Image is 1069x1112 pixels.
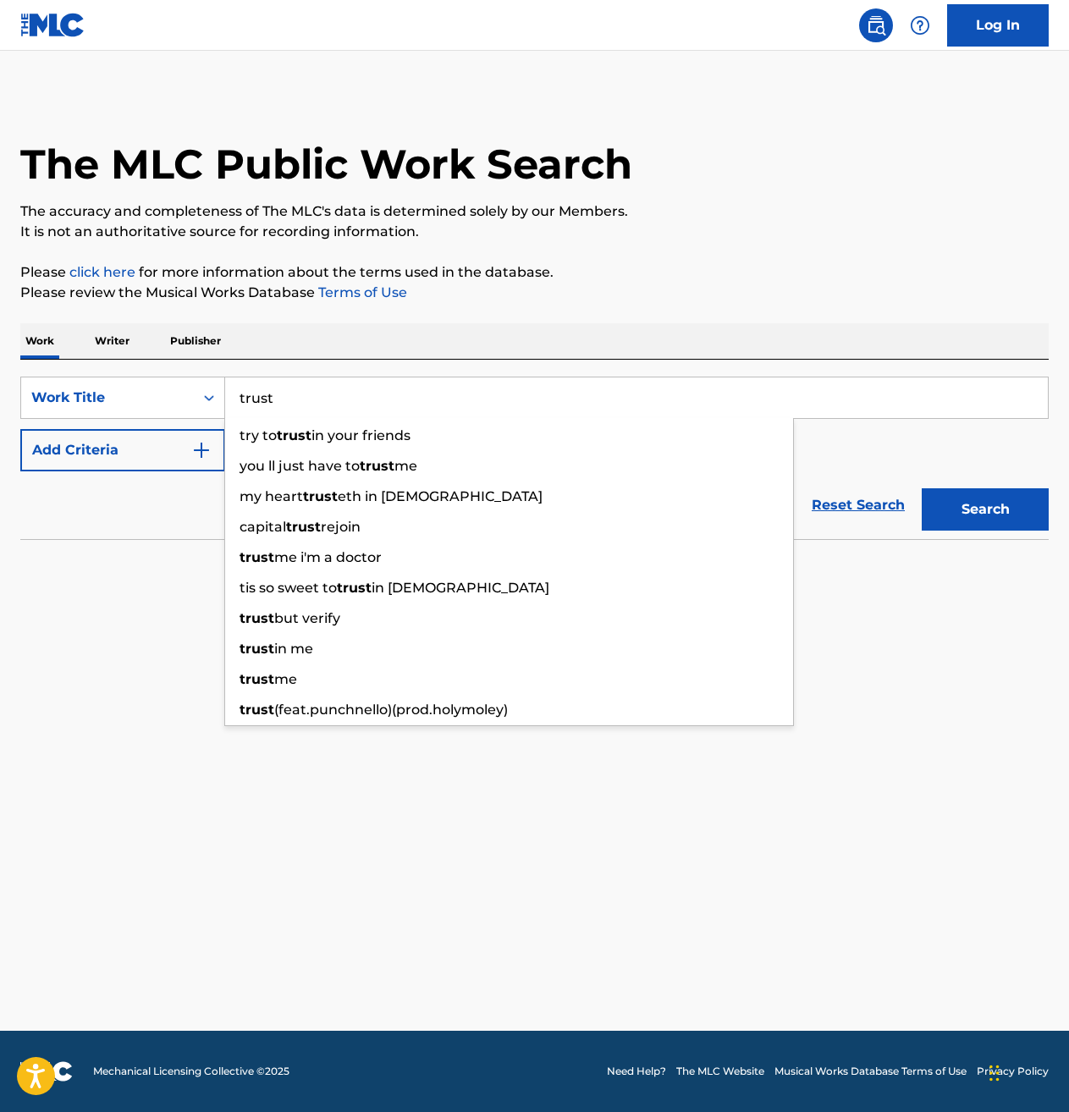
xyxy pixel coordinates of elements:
[337,580,372,596] strong: trust
[286,519,321,535] strong: trust
[69,264,135,280] a: click here
[277,427,311,443] strong: trust
[20,323,59,359] p: Work
[774,1064,967,1079] a: Musical Works Database Terms of Use
[311,427,411,443] span: in your friends
[20,283,1049,303] p: Please review the Musical Works Database
[922,488,1049,531] button: Search
[274,549,382,565] span: me i'm a doctor
[165,323,226,359] p: Publisher
[240,458,360,474] span: you ll just have to
[866,15,886,36] img: search
[989,1048,1000,1098] div: Drag
[191,440,212,460] img: 9d2ae6d4665cec9f34b9.svg
[315,284,407,300] a: Terms of Use
[240,488,303,504] span: my heart
[240,519,286,535] span: capital
[240,549,274,565] strong: trust
[20,139,632,190] h1: The MLC Public Work Search
[31,388,184,408] div: Work Title
[20,222,1049,242] p: It is not an authoritative source for recording information.
[338,488,543,504] span: eth in [DEMOGRAPHIC_DATA]
[903,8,937,42] div: Help
[240,580,337,596] span: tis so sweet to
[947,4,1049,47] a: Log In
[240,702,274,718] strong: trust
[274,641,313,657] span: in me
[20,1061,73,1082] img: logo
[20,262,1049,283] p: Please for more information about the terms used in the database.
[607,1064,666,1079] a: Need Help?
[240,641,274,657] strong: trust
[372,580,549,596] span: in [DEMOGRAPHIC_DATA]
[984,1031,1069,1112] iframe: Chat Widget
[977,1064,1049,1079] a: Privacy Policy
[303,488,338,504] strong: trust
[20,13,85,37] img: MLC Logo
[20,201,1049,222] p: The accuracy and completeness of The MLC's data is determined solely by our Members.
[274,702,508,718] span: (feat.punchnello)(prod.holymoley)
[274,671,297,687] span: me
[360,458,394,474] strong: trust
[859,8,893,42] a: Public Search
[910,15,930,36] img: help
[240,671,274,687] strong: trust
[240,610,274,626] strong: trust
[93,1064,289,1079] span: Mechanical Licensing Collective © 2025
[803,487,913,524] a: Reset Search
[20,377,1049,539] form: Search Form
[321,519,361,535] span: rejoin
[274,610,340,626] span: but verify
[20,429,225,471] button: Add Criteria
[394,458,417,474] span: me
[240,427,277,443] span: try to
[90,323,135,359] p: Writer
[676,1064,764,1079] a: The MLC Website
